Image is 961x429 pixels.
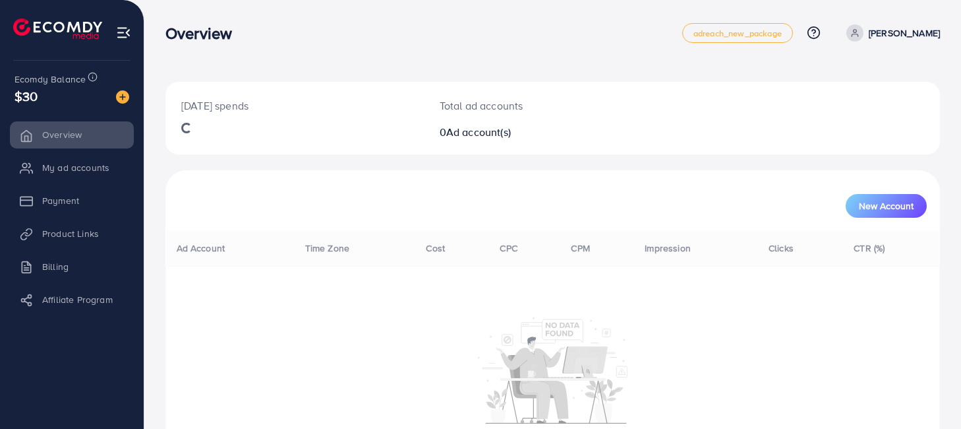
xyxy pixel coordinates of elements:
[116,90,129,104] img: image
[181,98,408,114] p: [DATE] spends
[846,194,927,218] button: New Account
[841,24,940,42] a: [PERSON_NAME]
[682,23,793,43] a: adreach_new_package
[15,86,38,106] span: $30
[440,98,602,114] p: Total ad accounts
[693,29,782,38] span: adreach_new_package
[446,125,511,139] span: Ad account(s)
[859,201,914,211] span: New Account
[13,18,102,39] img: logo
[165,24,243,43] h3: Overview
[15,73,86,86] span: Ecomdy Balance
[869,25,940,41] p: [PERSON_NAME]
[116,25,131,40] img: menu
[440,126,602,139] h2: 0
